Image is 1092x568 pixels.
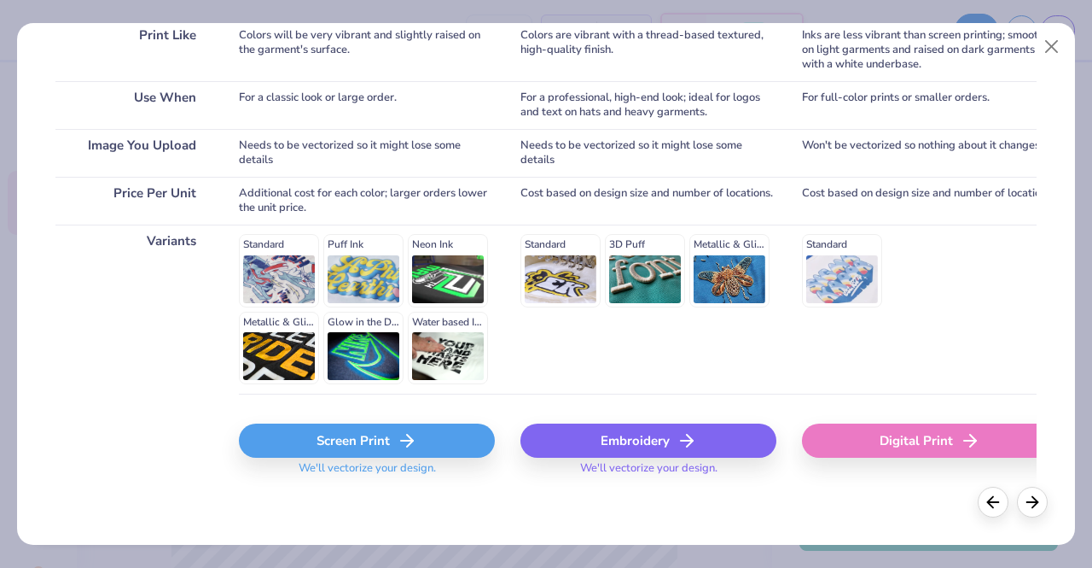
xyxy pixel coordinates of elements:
[239,81,495,129] div: For a classic look or large order.
[802,177,1058,225] div: Cost based on design size and number of locations.
[292,461,443,486] span: We'll vectorize your design.
[520,177,776,225] div: Cost based on design size and number of locations.
[239,19,495,81] div: Colors will be very vibrant and slightly raised on the garment's surface.
[239,129,495,177] div: Needs to be vectorized so it might lose some details
[55,225,213,394] div: Variants
[520,81,776,129] div: For a professional, high-end look; ideal for logos and text on hats and heavy garments.
[55,177,213,225] div: Price Per Unit
[520,129,776,177] div: Needs to be vectorized so it might lose some details
[573,461,724,486] span: We'll vectorize your design.
[1036,31,1068,63] button: Close
[55,81,213,129] div: Use When
[239,424,495,458] div: Screen Print
[239,177,495,225] div: Additional cost for each color; larger orders lower the unit price.
[55,129,213,177] div: Image You Upload
[802,129,1058,177] div: Won't be vectorized so nothing about it changes
[802,424,1058,458] div: Digital Print
[520,19,776,81] div: Colors are vibrant with a thread-based textured, high-quality finish.
[55,19,213,81] div: Print Like
[520,424,776,458] div: Embroidery
[802,19,1058,81] div: Inks are less vibrant than screen printing; smooth on light garments and raised on dark garments ...
[802,81,1058,129] div: For full-color prints or smaller orders.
